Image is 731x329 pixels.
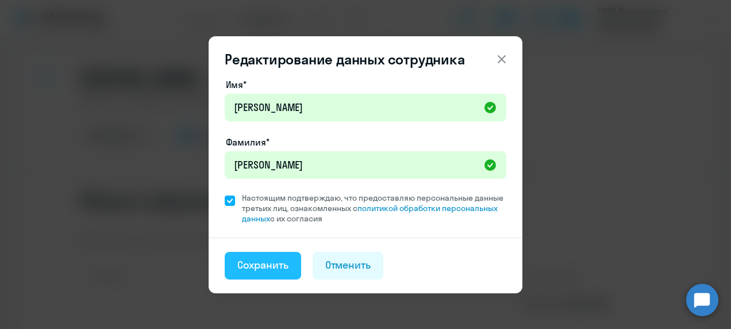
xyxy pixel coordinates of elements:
span: Настоящим подтверждаю, что предоставляю персональные данные третьих лиц, ознакомленных с с их сог... [242,193,506,224]
a: политикой обработки персональных данных [242,203,498,224]
div: Отменить [325,258,371,273]
div: Сохранить [237,258,288,273]
label: Фамилия* [226,135,270,149]
header: Редактирование данных сотрудника [209,50,522,68]
button: Сохранить [225,252,301,280]
button: Отменить [313,252,384,280]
